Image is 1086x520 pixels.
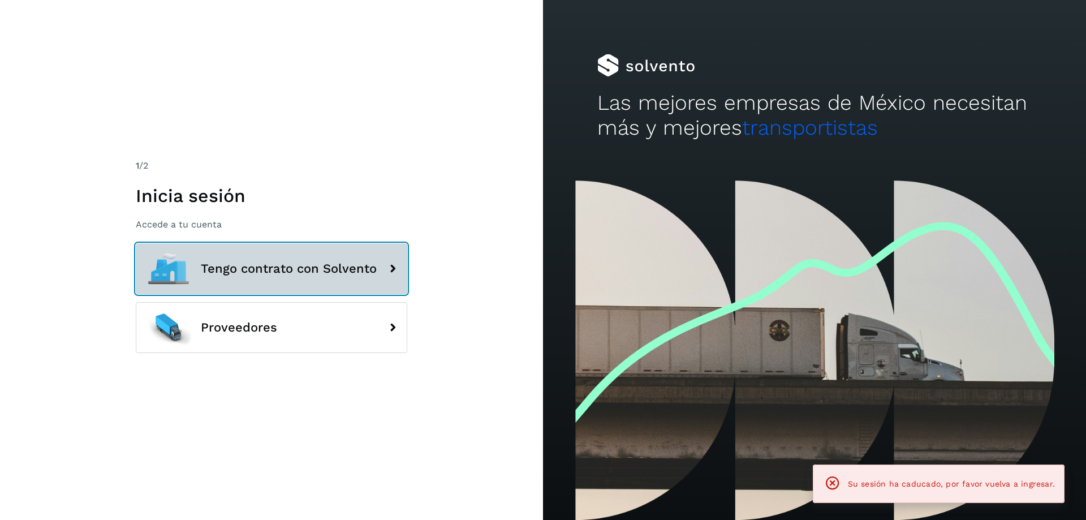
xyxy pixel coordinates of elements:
[742,115,878,140] span: transportistas
[136,219,407,230] p: Accede a tu cuenta
[848,479,1055,488] span: Su sesión ha caducado, por favor vuelva a ingresar.
[136,160,139,171] span: 1
[136,302,407,353] button: Proveedores
[201,262,377,276] span: Tengo contrato con Solvento
[136,243,407,294] button: Tengo contrato con Solvento
[597,91,1032,141] h2: Las mejores empresas de México necesitan más y mejores
[201,321,277,334] span: Proveedores
[136,185,407,207] h1: Inicia sesión
[136,159,407,173] div: /2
